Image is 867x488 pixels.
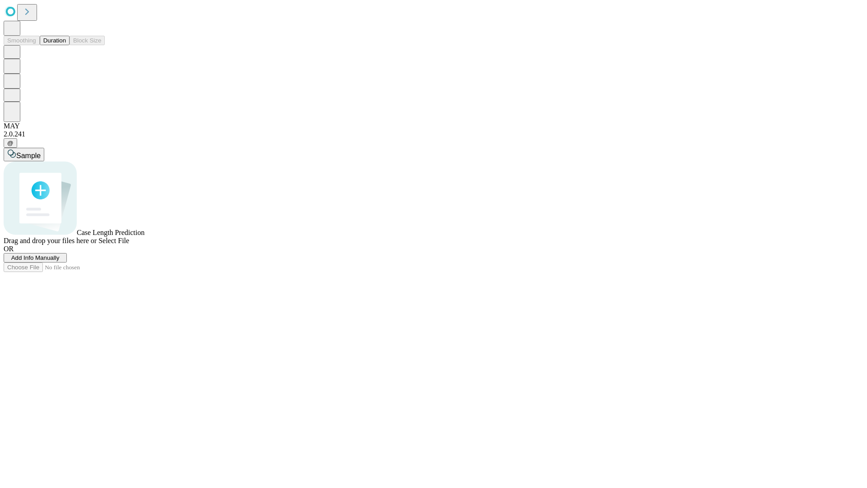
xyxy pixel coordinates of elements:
[40,36,70,45] button: Duration
[7,140,14,146] span: @
[4,138,17,148] button: @
[11,254,60,261] span: Add Info Manually
[4,245,14,253] span: OR
[4,237,97,244] span: Drag and drop your files here or
[4,148,44,161] button: Sample
[70,36,105,45] button: Block Size
[77,229,144,236] span: Case Length Prediction
[4,253,67,263] button: Add Info Manually
[4,36,40,45] button: Smoothing
[4,122,863,130] div: MAY
[4,130,863,138] div: 2.0.241
[98,237,129,244] span: Select File
[16,152,41,160] span: Sample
